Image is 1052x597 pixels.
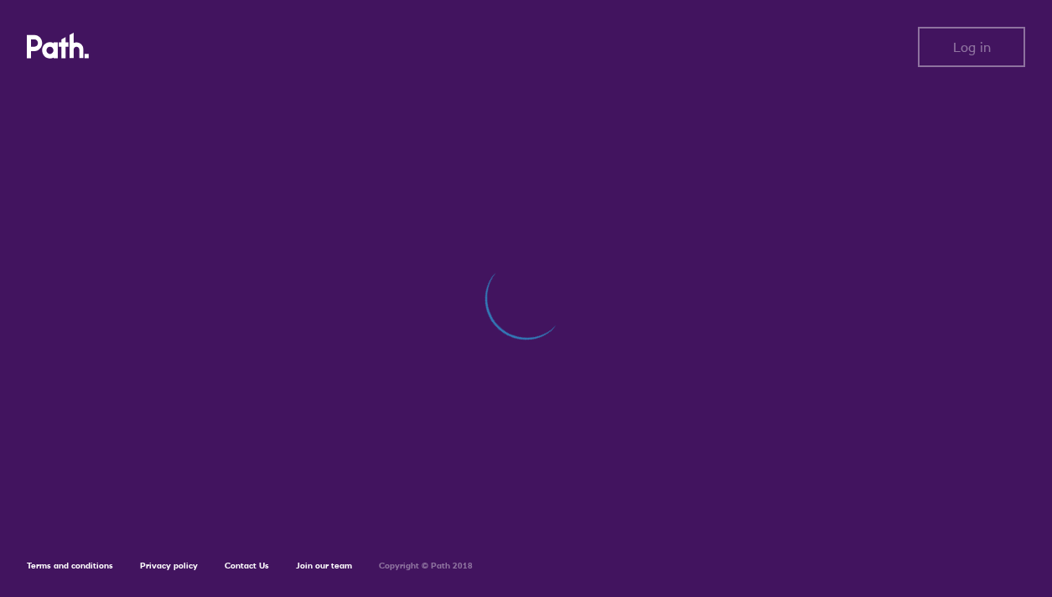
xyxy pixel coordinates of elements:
[953,39,991,55] span: Log in
[918,27,1025,67] button: Log in
[296,560,352,571] a: Join our team
[140,560,198,571] a: Privacy policy
[225,560,269,571] a: Contact Us
[27,560,113,571] a: Terms and conditions
[379,561,473,571] h6: Copyright © Path 2018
